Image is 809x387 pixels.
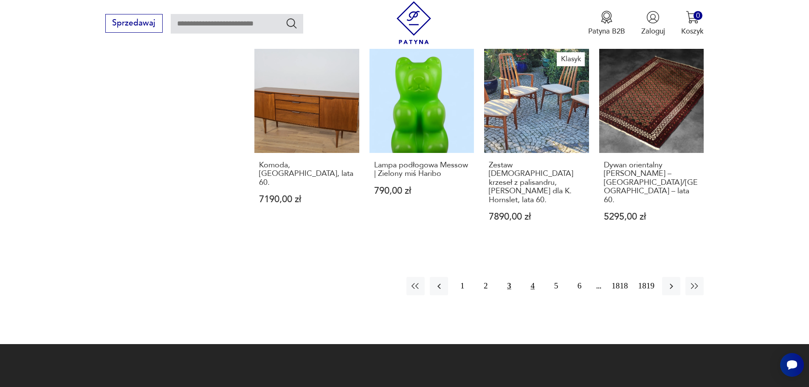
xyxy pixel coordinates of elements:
button: Zaloguj [641,11,665,36]
img: Ikona koszyka [686,11,699,24]
img: Ikona medalu [600,11,613,24]
button: 5 [547,277,565,295]
a: Lampa podłogowa Messow | Zielony miś HariboLampa podłogowa Messow | Zielony miś Haribo790,00 zł [369,48,474,241]
button: Sprzedawaj [105,14,163,33]
h3: Lampa podłogowa Messow | Zielony miś Haribo [374,161,470,178]
button: 2 [476,277,495,295]
a: Dywan orientalny Mir - Saruk – Persja/Iran – lata 60.Dywan orientalny [PERSON_NAME] – [GEOGRAPHIC... [599,48,704,241]
p: Zaloguj [641,26,665,36]
button: Patyna B2B [588,11,625,36]
h3: Komoda, [GEOGRAPHIC_DATA], lata 60. [259,161,355,187]
h3: Zestaw [DEMOGRAPHIC_DATA] krzeseł z palisandru, [PERSON_NAME] dla K. Hornslet, lata 60. [489,161,584,204]
button: 0Koszyk [681,11,704,36]
button: 1819 [636,277,657,295]
img: Ikonka użytkownika [646,11,660,24]
p: 7190,00 zł [259,195,355,204]
p: Patyna B2B [588,26,625,36]
div: 0 [693,11,702,20]
img: Patyna - sklep z meblami i dekoracjami vintage [392,1,435,44]
p: Koszyk [681,26,704,36]
button: 6 [570,277,589,295]
p: 790,00 zł [374,186,470,195]
button: 3 [500,277,518,295]
button: 4 [524,277,542,295]
a: KlasykZestaw duńskich krzeseł z palisandru, Niels Koefoed dla K. Hornslet, lata 60.Zestaw [DEMOGR... [484,48,589,241]
a: Ikona medaluPatyna B2B [588,11,625,36]
p: 5295,00 zł [604,212,699,221]
h3: Dywan orientalny [PERSON_NAME] – [GEOGRAPHIC_DATA]/[GEOGRAPHIC_DATA] – lata 60. [604,161,699,204]
button: 1818 [609,277,630,295]
button: Szukaj [285,17,298,29]
p: 7890,00 zł [489,212,584,221]
a: Sprzedawaj [105,20,163,27]
a: Komoda, Wielka Brytania, lata 60.Komoda, [GEOGRAPHIC_DATA], lata 60.7190,00 zł [254,48,359,241]
button: 1 [453,277,471,295]
iframe: Smartsupp widget button [780,353,804,377]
